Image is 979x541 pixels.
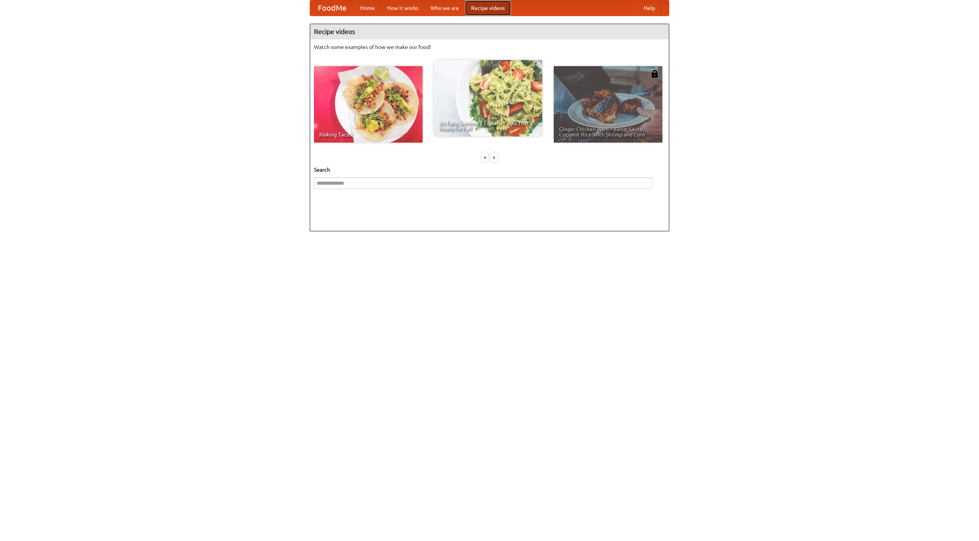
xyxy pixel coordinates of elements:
a: An Easy, Summery Tomato Pasta That's Ready for Fall [434,60,542,136]
img: 483408.png [651,70,659,78]
a: Help [637,0,661,16]
p: Watch some examples of how we make our food! [314,43,665,51]
h5: Search [314,166,665,174]
a: Making Tacos [314,66,423,143]
div: « [481,153,488,162]
a: Home [354,0,381,16]
span: An Easy, Summery Tomato Pasta That's Ready for Fall [439,120,537,131]
a: Recipe videos [465,0,511,16]
span: Making Tacos [319,132,417,137]
a: How it works [381,0,424,16]
div: » [491,153,498,162]
a: FoodMe [310,0,354,16]
h4: Recipe videos [310,24,669,39]
a: Who we are [424,0,465,16]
